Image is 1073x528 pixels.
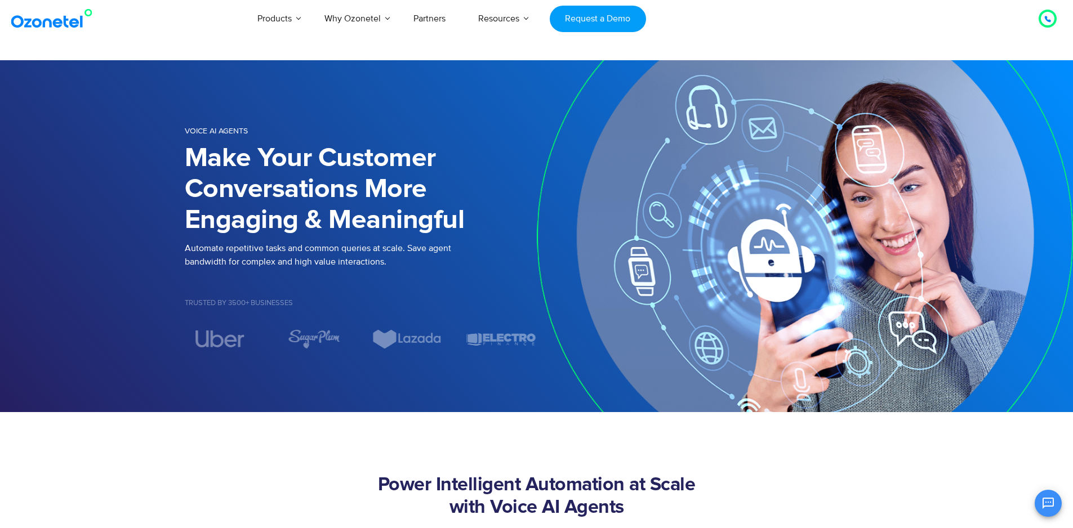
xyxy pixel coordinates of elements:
p: Automate repetitive tasks and common queries at scale. Save agent bandwidth for complex and high ... [185,241,537,269]
h2: Power Intelligent Automation at Scale with Voice AI Agents [185,474,889,519]
img: uber [195,330,244,347]
button: Open chat [1035,490,1062,517]
img: electro [466,329,537,349]
div: 4 / 7 [185,330,256,347]
img: sugarplum [287,329,340,349]
a: Request a Demo [550,6,646,32]
div: 5 / 7 [278,329,349,349]
h5: Trusted by 3500+ Businesses [185,299,537,307]
span: Voice AI Agents [185,126,248,136]
div: 6 / 7 [372,329,443,349]
div: 7 / 7 [465,329,536,349]
div: Image Carousel [185,329,537,349]
img: Lazada [372,329,443,349]
h1: Make Your Customer Conversations More Engaging & Meaningful [185,143,537,236]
